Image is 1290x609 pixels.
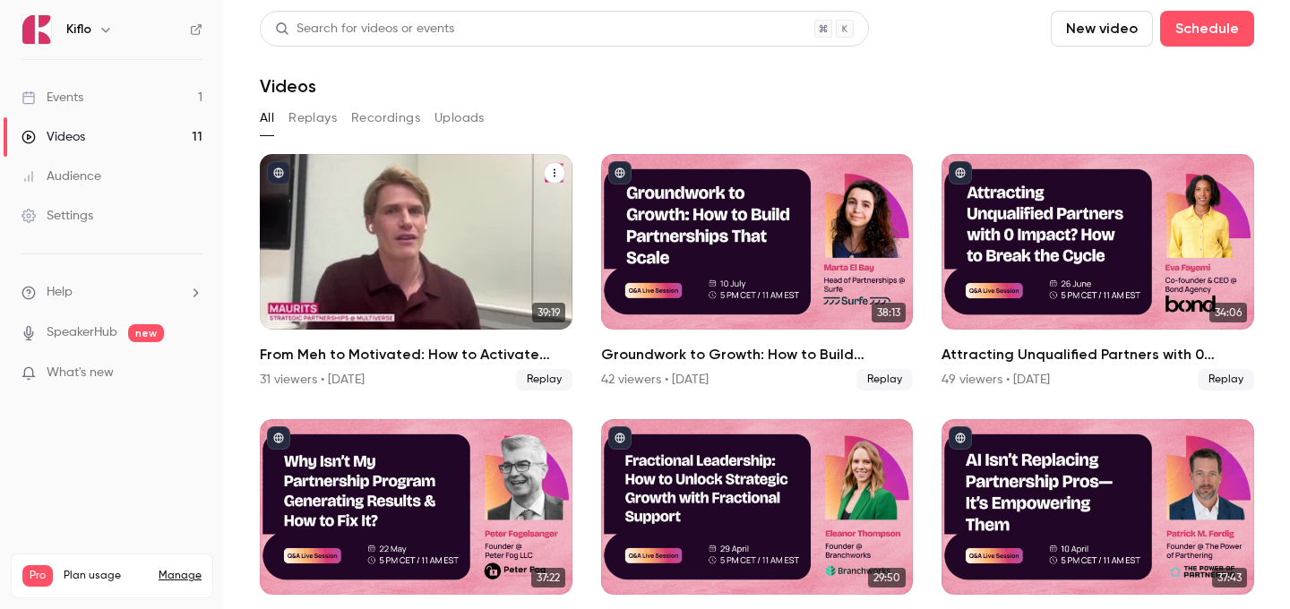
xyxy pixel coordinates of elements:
div: Videos [21,128,85,146]
a: 38:13Groundwork to Growth: How to Build Partnerships That Scale42 viewers • [DATE]Replay [601,154,914,390]
h2: From Meh to Motivated: How to Activate GTM Teams with FOMO & Competitive Drive [260,344,572,365]
button: Recordings [351,104,420,133]
span: Replay [856,369,913,390]
button: published [267,426,290,450]
li: help-dropdown-opener [21,283,202,302]
button: Uploads [434,104,485,133]
div: Settings [21,207,93,225]
button: Schedule [1160,11,1254,47]
div: Events [21,89,83,107]
span: Replay [516,369,572,390]
div: 42 viewers • [DATE] [601,371,709,389]
section: Videos [260,11,1254,598]
button: published [608,426,632,450]
iframe: Noticeable Trigger [181,365,202,382]
span: 37:43 [1212,568,1247,588]
div: 31 viewers • [DATE] [260,371,365,389]
span: 39:19 [532,303,565,322]
li: From Meh to Motivated: How to Activate GTM Teams with FOMO & Competitive Drive [260,154,572,390]
h1: Videos [260,75,316,97]
span: Pro [22,565,53,587]
h2: Groundwork to Growth: How to Build Partnerships That Scale [601,344,914,365]
h2: Attracting Unqualified Partners with 0 Impact? How to Break the Cycle [942,344,1254,365]
button: All [260,104,274,133]
span: Replay [1198,369,1254,390]
span: 38:13 [872,303,906,322]
button: published [608,161,632,184]
a: SpeakerHub [47,323,117,342]
button: published [267,161,290,184]
span: 29:50 [868,568,906,588]
a: Manage [159,569,202,583]
div: Audience [21,167,101,185]
span: 34:06 [1209,303,1247,322]
div: Search for videos or events [275,20,454,39]
span: Plan usage [64,569,148,583]
h6: Kiflo [66,21,91,39]
img: Kiflo [22,15,51,44]
li: Attracting Unqualified Partners with 0 Impact? How to Break the Cycle [942,154,1254,390]
span: Help [47,283,73,302]
div: 49 viewers • [DATE] [942,371,1050,389]
button: published [949,426,972,450]
a: 34:06Attracting Unqualified Partners with 0 Impact? How to Break the Cycle49 viewers • [DATE]Replay [942,154,1254,390]
span: new [128,324,164,342]
span: What's new [47,364,114,382]
button: Replays [288,104,337,133]
button: New video [1051,11,1153,47]
a: 39:19From Meh to Motivated: How to Activate GTM Teams with FOMO & Competitive Drive31 viewers • [... [260,154,572,390]
li: Groundwork to Growth: How to Build Partnerships That Scale [601,154,914,390]
span: 37:22 [531,568,565,588]
button: published [949,161,972,184]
